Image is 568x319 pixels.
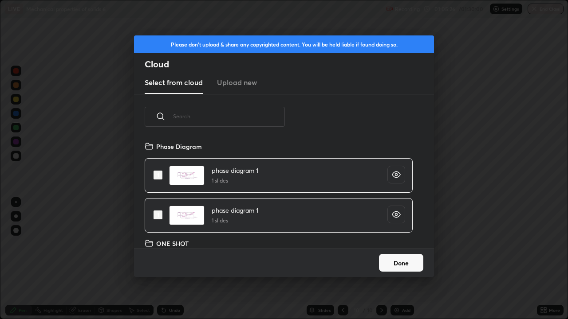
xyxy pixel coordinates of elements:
[212,217,258,225] h5: 1 slides
[156,239,189,248] h4: ONE SHOT
[156,142,202,151] h4: Phase Diagram
[134,35,434,53] div: Please don't upload & share any copyrighted content. You will be held liable if found doing so.
[212,166,258,175] h4: phase diagram 1
[212,206,258,215] h4: phase diagram 1
[379,254,423,272] button: Done
[169,166,205,185] img: 172846410233JZYB.pdf
[169,206,205,225] img: 172846410233JZYB.pdf
[212,177,258,185] h5: 1 slides
[173,97,285,135] input: Search
[145,77,203,88] h3: Select from cloud
[145,58,434,70] h2: Cloud
[134,137,423,249] div: grid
